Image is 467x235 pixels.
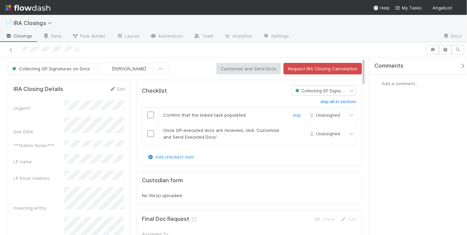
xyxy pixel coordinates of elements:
[373,4,390,11] div: Help
[97,63,150,74] button: [PERSON_NAME]
[14,175,64,182] div: LP Email Address
[72,32,106,39] span: Flow Builder
[320,99,356,104] h6: skip all in section
[314,216,335,222] a: Unlink
[163,127,279,140] span: Once GP-executed docs are received, click 'Customize and Send Executed Docs'
[257,31,294,42] a: Settings
[147,154,194,160] a: Add checklist item
[320,99,356,107] a: skip all in section
[142,177,183,184] h5: Custodian form
[5,32,32,39] span: Closings
[142,216,197,222] h5: Final Doc Request
[188,31,219,42] a: Team
[382,81,418,86] span: Add a comment...
[14,20,55,26] span: IRA Closings
[14,86,63,93] h5: IRA Closing Details
[103,65,110,72] img: avatar_768cd48b-9260-4103-b3ef-328172ae0546.png
[142,177,356,199] div: No file(s) uploaded.
[284,63,362,74] button: Request IRA Closing Cancelation
[111,31,145,42] a: Layout
[308,113,340,118] span: Unassigned
[219,31,257,42] a: Analytics
[109,86,125,92] a: Edit
[216,63,281,74] button: Customize and Send Docs
[11,66,90,71] span: Collecting GP Signatures on Docs
[293,112,301,118] a: skip
[112,66,146,71] span: [PERSON_NAME]
[308,131,340,136] span: Unassigned
[142,88,167,94] h5: Checklist
[433,5,452,10] span: AngelList
[14,105,64,112] div: Urgent?
[38,31,67,42] a: Data
[455,5,462,11] img: avatar_768cd48b-9260-4103-b3ef-328172ae0546.png
[374,63,403,69] span: Comments
[5,2,50,14] img: logo-inverted-e16ddd16eac7371096b0.svg
[67,31,111,42] a: Flow Builder
[8,63,95,74] button: Collecting GP Signatures on Docs
[395,5,422,10] span: My Tasks
[438,31,467,42] a: Docs
[5,20,12,26] span: 📄
[14,158,64,165] div: LP name
[145,31,188,42] a: Automation
[340,216,356,222] a: Edit
[14,205,64,211] div: Investing entity
[294,88,369,93] span: Collecting GP Signatures on Docs
[375,80,382,87] img: avatar_768cd48b-9260-4103-b3ef-328172ae0546.png
[163,112,246,118] span: Confirm that the linked task populated
[395,4,422,11] a: My Tasks
[14,128,64,135] div: Due Date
